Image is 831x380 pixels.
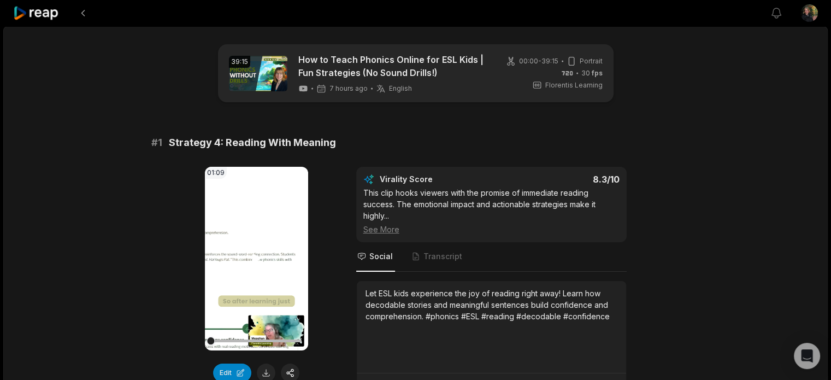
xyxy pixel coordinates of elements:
[545,80,603,90] span: Florentis Learning
[169,135,336,150] span: Strategy 4: Reading With Meaning
[298,53,487,79] a: How to Teach Phonics Online for ESL Kids | Fun Strategies (No Sound Drills!)
[363,224,620,235] div: See More
[519,56,558,66] span: 00:00 - 39:15
[329,84,368,93] span: 7 hours ago
[363,187,620,235] div: This clip hooks viewers with the promise of immediate reading success. The emotional impact and a...
[423,251,462,262] span: Transcript
[356,242,627,272] nav: Tabs
[389,84,412,93] span: English
[205,167,308,350] video: Your browser does not support mp4 format.
[369,251,393,262] span: Social
[502,174,620,185] div: 8.3 /10
[151,135,162,150] span: # 1
[380,174,497,185] div: Virality Score
[580,56,603,66] span: Portrait
[581,68,603,78] span: 30
[366,288,617,322] div: Let ESL kids experience the joy of reading right away! Learn how decodable stories and meaningful...
[592,69,603,77] span: fps
[794,343,820,369] div: Open Intercom Messenger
